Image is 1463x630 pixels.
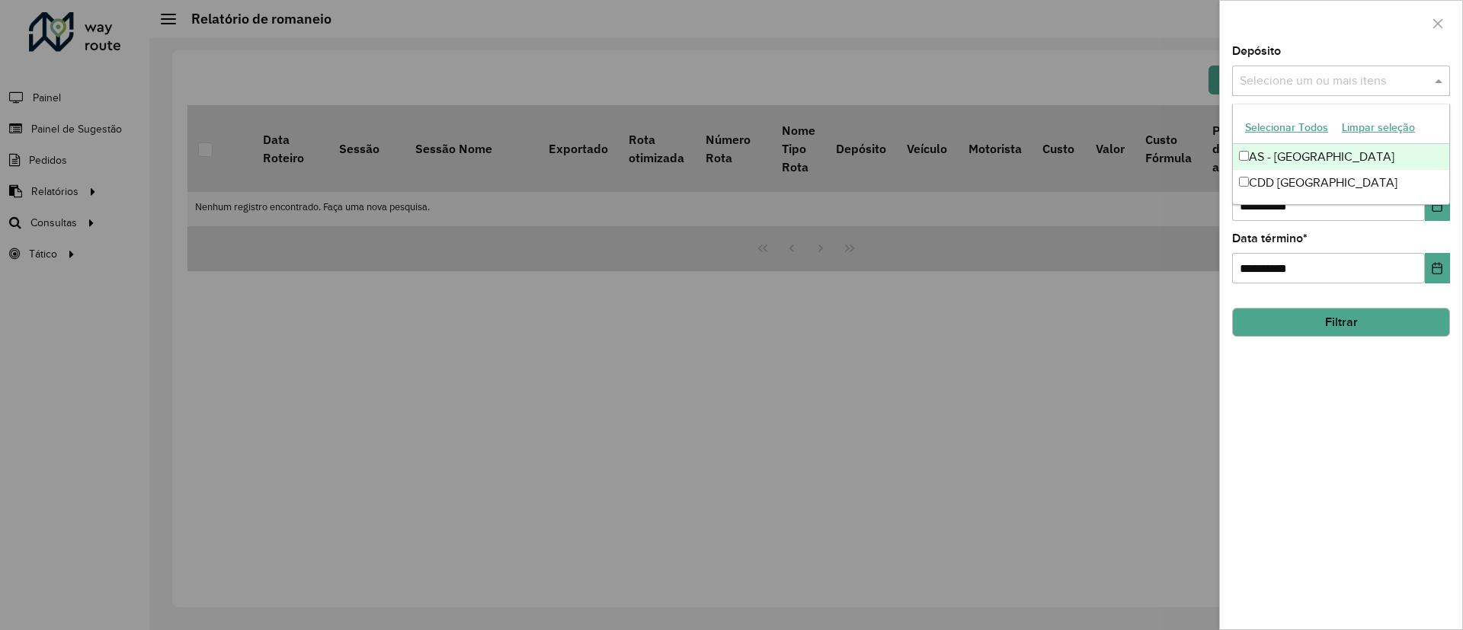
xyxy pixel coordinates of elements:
div: AS - [GEOGRAPHIC_DATA] [1233,144,1449,170]
label: Data término [1232,229,1308,248]
button: Limpar seleção [1335,116,1422,139]
label: Depósito [1232,42,1281,60]
ng-dropdown-panel: Options list [1232,104,1450,205]
button: Filtrar [1232,308,1450,337]
button: Choose Date [1425,253,1450,283]
div: CDD [GEOGRAPHIC_DATA] [1233,170,1449,196]
button: Choose Date [1425,190,1450,221]
button: Selecionar Todos [1238,116,1335,139]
